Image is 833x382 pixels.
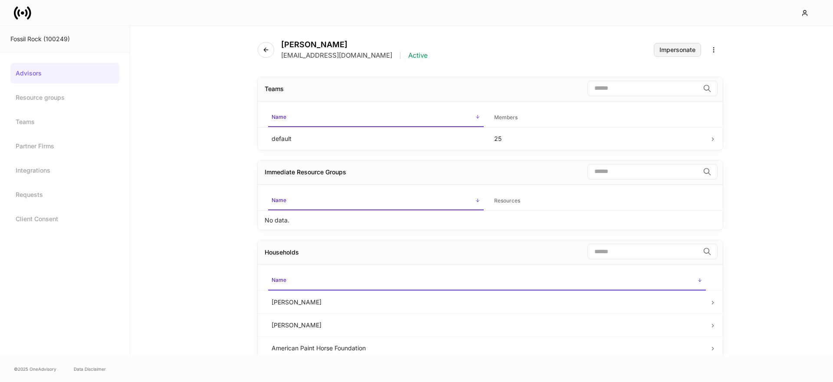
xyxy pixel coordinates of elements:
[494,113,518,121] h6: Members
[10,184,119,205] a: Requests
[265,127,487,150] td: default
[10,111,119,132] a: Teams
[281,51,392,60] p: [EMAIL_ADDRESS][DOMAIN_NAME]
[265,216,289,225] p: No data.
[10,160,119,181] a: Integrations
[268,108,484,127] span: Name
[494,196,520,205] h6: Resources
[281,40,428,49] h4: [PERSON_NAME]
[265,85,284,93] div: Teams
[491,192,706,210] span: Resources
[272,196,286,204] h6: Name
[265,248,299,257] div: Households
[491,109,706,127] span: Members
[268,271,706,290] span: Name
[265,291,709,313] td: [PERSON_NAME]
[14,366,56,372] span: © 2025 OneAdvisory
[268,192,484,210] span: Name
[265,313,709,336] td: [PERSON_NAME]
[74,366,106,372] a: Data Disclaimer
[10,63,119,84] a: Advisors
[487,127,710,150] td: 25
[10,136,119,157] a: Partner Firms
[654,43,701,57] button: Impersonate
[265,168,346,176] div: Immediate Resource Groups
[408,51,428,60] p: Active
[10,87,119,108] a: Resource groups
[265,336,709,359] td: American Paint Horse Foundation
[10,35,119,43] div: Fossil Rock (100249)
[10,209,119,229] a: Client Consent
[272,276,286,284] h6: Name
[399,51,401,60] p: |
[272,113,286,121] h6: Name
[659,47,695,53] div: Impersonate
